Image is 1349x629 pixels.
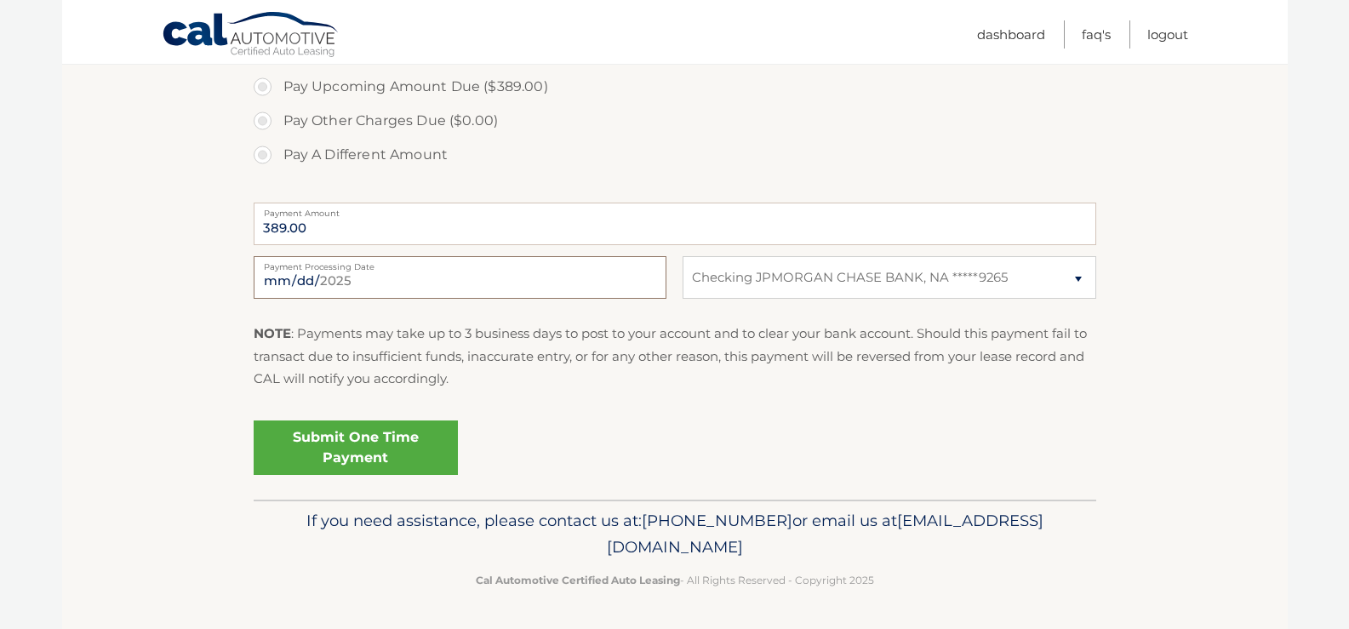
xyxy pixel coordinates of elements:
label: Payment Amount [254,203,1096,216]
a: Logout [1147,20,1188,49]
strong: NOTE [254,325,291,341]
p: : Payments may take up to 3 business days to post to your account and to clear your bank account.... [254,323,1096,390]
a: FAQ's [1082,20,1111,49]
span: [PHONE_NUMBER] [642,511,792,530]
label: Pay Other Charges Due ($0.00) [254,104,1096,138]
label: Pay Upcoming Amount Due ($389.00) [254,70,1096,104]
a: Dashboard [977,20,1045,49]
a: Cal Automotive [162,11,340,60]
label: Pay A Different Amount [254,138,1096,172]
p: If you need assistance, please contact us at: or email us at [265,507,1085,562]
strong: Cal Automotive Certified Auto Leasing [476,574,680,586]
input: Payment Amount [254,203,1096,245]
p: - All Rights Reserved - Copyright 2025 [265,571,1085,589]
input: Payment Date [254,256,666,299]
label: Payment Processing Date [254,256,666,270]
a: Submit One Time Payment [254,420,458,475]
